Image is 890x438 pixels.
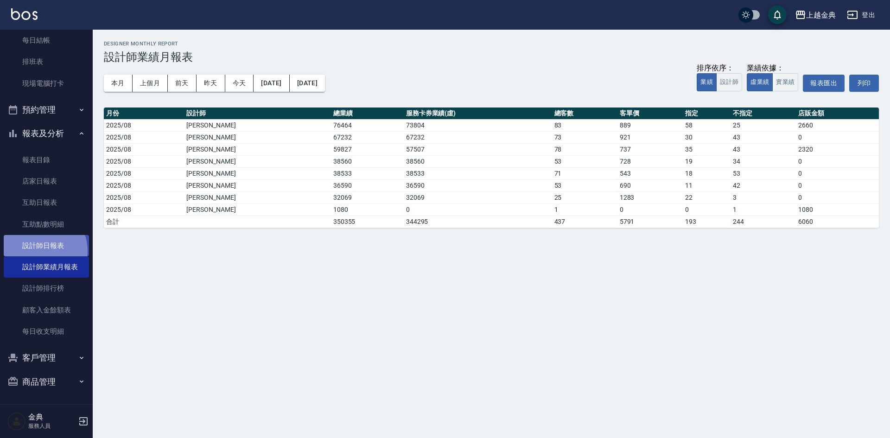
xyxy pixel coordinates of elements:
button: 業績 [697,73,717,91]
td: [PERSON_NAME] [184,167,331,179]
th: 客單價 [617,108,683,120]
button: 上個月 [133,75,168,92]
td: 67232 [404,131,552,143]
a: 每日結帳 [4,30,89,51]
td: 73 [552,131,617,143]
div: 業績依據： [747,63,798,73]
td: 437 [552,216,617,228]
td: 2660 [796,119,879,131]
th: 總業績 [331,108,404,120]
td: 35 [683,143,731,155]
td: 38533 [404,167,552,179]
td: 83 [552,119,617,131]
th: 不指定 [731,108,796,120]
td: 67232 [331,131,404,143]
td: 30 [683,131,731,143]
td: [PERSON_NAME] [184,191,331,203]
button: [DATE] [290,75,325,92]
td: 42 [731,179,796,191]
td: [PERSON_NAME] [184,179,331,191]
button: 客戶管理 [4,346,89,370]
td: 76464 [331,119,404,131]
td: 2025/08 [104,155,184,167]
td: 0 [796,167,879,179]
td: 36590 [404,179,552,191]
button: 前天 [168,75,197,92]
td: 22 [683,191,731,203]
a: 設計師業績月報表 [4,256,89,278]
button: 設計師 [716,73,742,91]
td: 1080 [331,203,404,216]
td: 737 [617,143,683,155]
button: 今天 [225,75,254,92]
td: 244 [731,216,796,228]
button: 商品管理 [4,370,89,394]
button: 列印 [849,75,879,92]
td: [PERSON_NAME] [184,143,331,155]
h5: 金典 [28,413,76,422]
td: 38533 [331,167,404,179]
td: 350355 [331,216,404,228]
td: 2025/08 [104,179,184,191]
td: 71 [552,167,617,179]
button: 本月 [104,75,133,92]
td: 53 [731,167,796,179]
a: 互助點數明細 [4,214,89,235]
a: 報表目錄 [4,149,89,171]
button: 預約管理 [4,98,89,122]
a: 排班表 [4,51,89,72]
td: 2025/08 [104,203,184,216]
button: 昨天 [197,75,225,92]
td: 73804 [404,119,552,131]
td: 32069 [404,191,552,203]
td: [PERSON_NAME] [184,131,331,143]
button: 實業績 [772,73,798,91]
a: 店家日報表 [4,171,89,192]
td: 2025/08 [104,131,184,143]
button: 報表匯出 [803,75,845,92]
td: 690 [617,179,683,191]
td: [PERSON_NAME] [184,203,331,216]
td: 78 [552,143,617,155]
td: [PERSON_NAME] [184,155,331,167]
td: 38560 [331,155,404,167]
button: 報表及分析 [4,121,89,146]
div: 上越金典 [806,9,836,21]
td: 1080 [796,203,879,216]
button: [DATE] [254,75,289,92]
td: 889 [617,119,683,131]
td: 1 [552,203,617,216]
td: 18 [683,167,731,179]
td: 6060 [796,216,879,228]
td: 921 [617,131,683,143]
a: 設計師日報表 [4,235,89,256]
th: 設計師 [184,108,331,120]
td: 3 [731,191,796,203]
a: 現場電腦打卡 [4,73,89,94]
td: 25 [731,119,796,131]
table: a dense table [104,108,879,228]
td: 19 [683,155,731,167]
td: [PERSON_NAME] [184,119,331,131]
td: 53 [552,155,617,167]
img: Person [7,412,26,431]
td: 2025/08 [104,143,184,155]
td: 25 [552,191,617,203]
td: 36590 [331,179,404,191]
a: 互助日報表 [4,192,89,213]
td: 0 [617,203,683,216]
td: 193 [683,216,731,228]
button: 上越金典 [791,6,839,25]
img: Logo [11,8,38,20]
td: 543 [617,167,683,179]
td: 0 [796,179,879,191]
td: 1283 [617,191,683,203]
td: 2025/08 [104,119,184,131]
td: 2025/08 [104,167,184,179]
td: 57507 [404,143,552,155]
td: 2025/08 [104,191,184,203]
td: 5791 [617,216,683,228]
td: 344295 [404,216,552,228]
td: 2320 [796,143,879,155]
